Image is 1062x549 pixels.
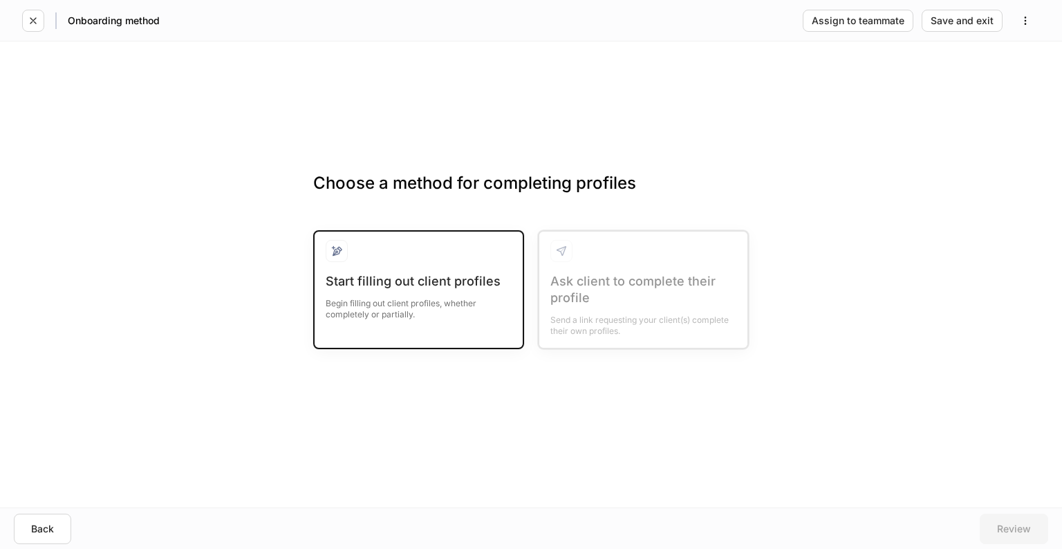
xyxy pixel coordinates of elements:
div: Assign to teammate [812,16,904,26]
div: Save and exit [931,16,994,26]
div: Back [31,524,54,534]
button: Back [14,514,71,544]
button: Save and exit [922,10,1003,32]
h5: Onboarding method [68,14,160,28]
h3: Choose a method for completing profiles [313,172,749,216]
div: Begin filling out client profiles, whether completely or partially. [326,290,512,320]
button: Assign to teammate [803,10,913,32]
div: Start filling out client profiles [326,273,512,290]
